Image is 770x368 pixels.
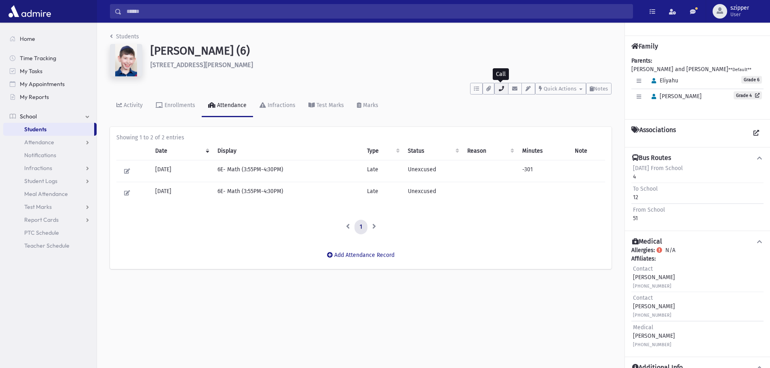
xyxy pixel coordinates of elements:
[3,52,97,65] a: Time Tracking
[631,57,764,113] div: [PERSON_NAME] and [PERSON_NAME]
[517,160,570,182] td: -301
[493,68,509,80] div: Call
[632,154,671,162] h4: Bus Routes
[20,67,42,75] span: My Tasks
[648,77,678,84] span: Eliyahu
[149,95,202,117] a: Enrollments
[633,342,671,347] small: [PHONE_NUMBER]
[361,102,378,109] div: Marks
[633,324,653,331] span: Medical
[20,55,56,62] span: Time Tracking
[3,123,94,136] a: Students
[462,142,517,160] th: Reason: activate to sort column ascending
[213,160,362,182] td: 6E- Math (3:55PM-4:30PM)
[20,113,37,120] span: School
[213,142,362,160] th: Display
[122,4,633,19] input: Search
[633,165,683,172] span: [DATE] From School
[3,213,97,226] a: Report Cards
[24,216,59,223] span: Report Cards
[3,175,97,187] a: Student Logs
[633,185,658,192] span: To School
[302,95,350,117] a: Test Marks
[150,182,213,204] td: [DATE]
[266,102,295,109] div: Infractions
[631,42,658,50] h4: Family
[20,93,49,101] span: My Reports
[213,182,362,204] td: 6E- Math (3:55PM-4:30PM)
[3,65,97,78] a: My Tasks
[150,44,612,58] h1: [PERSON_NAME] (6)
[20,35,35,42] span: Home
[24,151,56,159] span: Notifications
[544,86,576,92] span: Quick Actions
[122,102,143,109] div: Activity
[24,126,46,133] span: Students
[354,220,367,234] a: 1
[24,164,52,172] span: Infractions
[322,248,400,263] button: Add Attendance Record
[633,265,675,290] div: [PERSON_NAME]
[586,83,612,95] button: Notes
[3,136,97,149] a: Attendance
[24,203,52,210] span: Test Marks
[403,182,462,204] td: Unexcused
[3,239,97,252] a: Teacher Schedule
[734,91,762,99] a: Grade 4
[633,206,665,213] span: From School
[631,238,764,246] button: Medical
[631,247,655,254] b: Allergies:
[116,133,605,142] div: Showing 1 to 2 of 2 entries
[535,83,586,95] button: Quick Actions
[150,61,612,69] h6: [STREET_ADDRESS][PERSON_NAME]
[631,255,656,262] b: Affiliates:
[362,142,403,160] th: Type: activate to sort column ascending
[3,187,97,200] a: Meal Attendance
[110,44,142,76] img: w==
[202,95,253,117] a: Attendance
[3,78,97,90] a: My Appointments
[110,95,149,117] a: Activity
[362,182,403,204] td: Late
[633,313,671,318] small: [PHONE_NUMBER]
[121,187,133,199] button: Edit
[24,139,54,146] span: Attendance
[110,32,139,44] nav: breadcrumb
[3,32,97,45] a: Home
[3,200,97,213] a: Test Marks
[594,86,608,92] span: Notes
[749,126,764,141] a: View all Associations
[362,160,403,182] td: Late
[633,265,653,272] span: Contact
[631,246,764,350] div: N/A
[24,242,70,249] span: Teacher Schedule
[110,33,139,40] a: Students
[315,102,344,109] div: Test Marks
[3,226,97,239] a: PTC Schedule
[163,102,195,109] div: Enrollments
[631,154,764,162] button: Bus Routes
[3,162,97,175] a: Infractions
[24,229,59,236] span: PTC Schedule
[632,238,662,246] h4: Medical
[730,11,749,18] span: User
[350,95,385,117] a: Marks
[648,93,702,100] span: [PERSON_NAME]
[517,142,570,160] th: Minutes
[24,190,68,198] span: Meal Attendance
[150,142,213,160] th: Date: activate to sort column ascending
[3,149,97,162] a: Notifications
[3,90,97,103] a: My Reports
[633,294,675,319] div: [PERSON_NAME]
[20,80,65,88] span: My Appointments
[24,177,57,185] span: Student Logs
[631,57,652,64] b: Parents:
[633,164,683,181] div: 4
[633,185,658,202] div: 12
[631,126,676,141] h4: Associations
[633,206,665,223] div: 51
[253,95,302,117] a: Infractions
[730,5,749,11] span: szipper
[403,142,462,160] th: Status: activate to sort column ascending
[741,76,762,84] span: Grade 6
